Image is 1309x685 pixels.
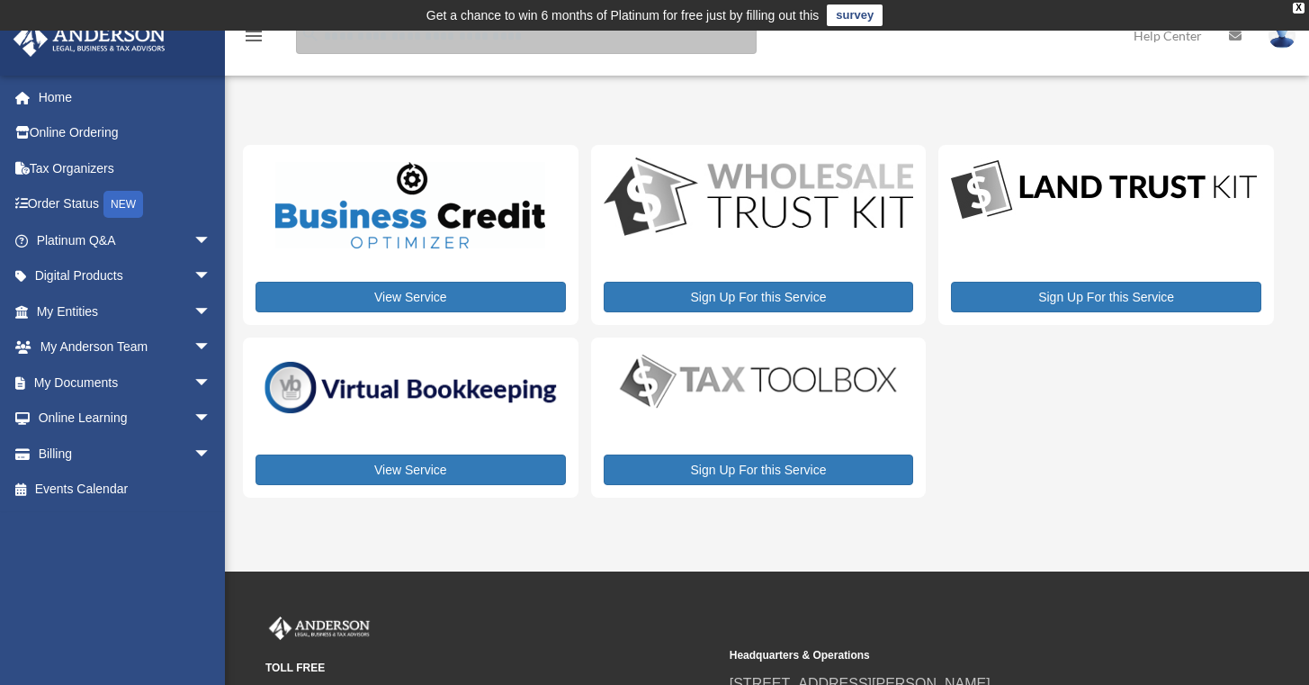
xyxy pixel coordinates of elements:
[256,282,566,312] a: View Service
[256,455,566,485] a: View Service
[13,472,238,508] a: Events Calendar
[13,79,238,115] a: Home
[426,5,820,26] div: Get a chance to win 6 months of Platinum for free just by filling out this
[193,293,229,330] span: arrow_drop_down
[13,258,229,294] a: Digital Productsarrow_drop_down
[13,401,238,437] a: Online Learningarrow_drop_down
[13,329,238,365] a: My Anderson Teamarrow_drop_down
[1269,23,1296,49] img: User Pic
[265,617,373,640] img: Anderson Advisors Platinum Portal
[13,293,238,329] a: My Entitiesarrow_drop_down
[8,22,171,57] img: Anderson Advisors Platinum Portal
[827,5,883,26] a: survey
[13,150,238,186] a: Tax Organizers
[193,436,229,473] span: arrow_drop_down
[13,186,238,223] a: Order StatusNEW
[604,158,914,239] img: WS-Trust-Kit-lgo-1.jpg
[604,350,914,412] img: taxtoolbox_new-1.webp
[193,401,229,437] span: arrow_drop_down
[730,646,1181,665] small: Headquarters & Operations
[13,115,238,151] a: Online Ordering
[243,32,264,47] a: menu
[604,282,914,312] a: Sign Up For this Service
[265,659,717,678] small: TOLL FREE
[243,25,264,47] i: menu
[604,455,914,485] a: Sign Up For this Service
[951,282,1261,312] a: Sign Up For this Service
[193,329,229,366] span: arrow_drop_down
[1293,3,1305,14] div: close
[193,222,229,259] span: arrow_drop_down
[13,222,238,258] a: Platinum Q&Aarrow_drop_down
[193,365,229,401] span: arrow_drop_down
[951,158,1257,223] img: LandTrust_lgo-1.jpg
[193,258,229,295] span: arrow_drop_down
[300,24,320,44] i: search
[13,436,238,472] a: Billingarrow_drop_down
[103,191,143,218] div: NEW
[13,365,238,401] a: My Documentsarrow_drop_down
